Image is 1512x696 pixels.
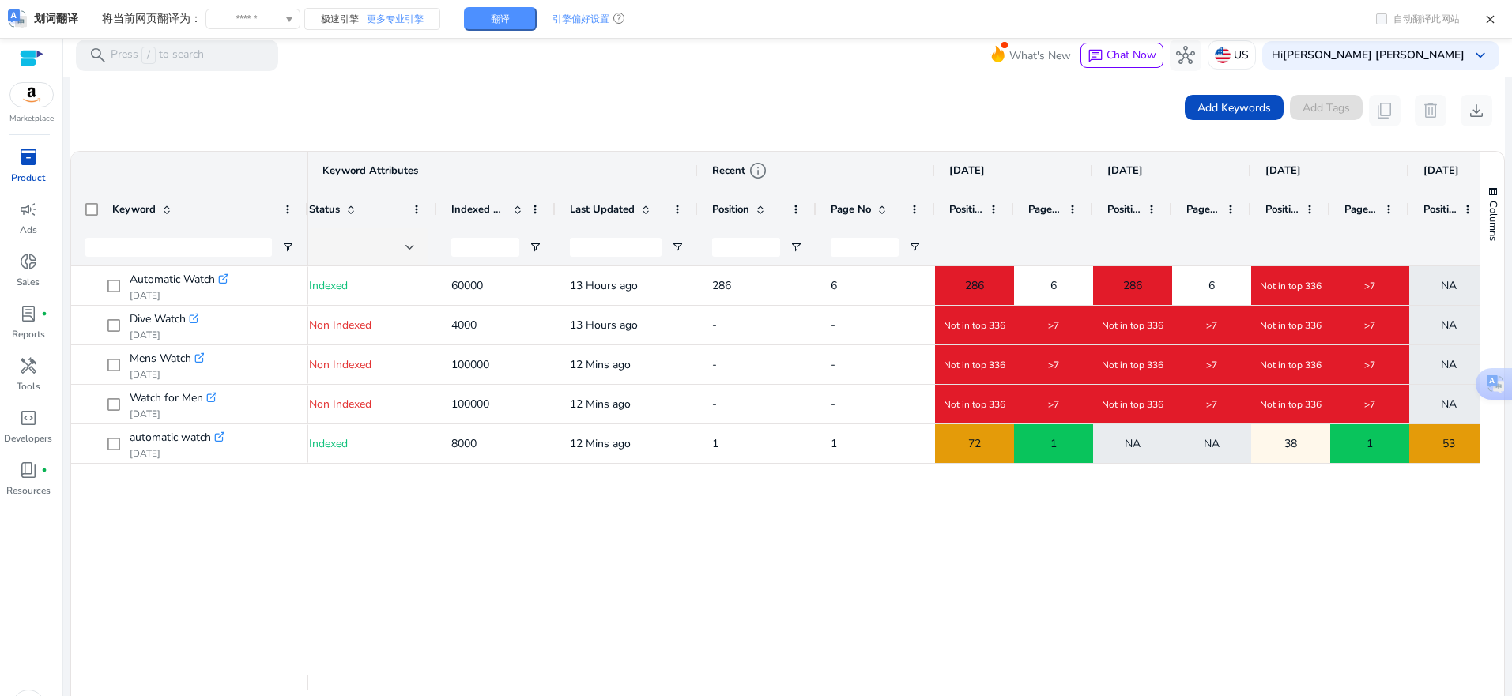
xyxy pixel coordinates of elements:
span: NA [1441,309,1457,341]
input: Last Updated Filter Input [570,238,662,257]
p: Reports [12,327,45,341]
button: Open Filter Menu [908,241,921,254]
span: Keyword [112,202,156,216]
span: Not in top 336 [1260,359,1322,371]
button: Open Filter Menu [790,241,802,254]
b: [PERSON_NAME] [PERSON_NAME] [1283,47,1465,62]
img: amazon.svg [10,83,53,107]
button: Add Keywords [1185,95,1284,120]
span: - [712,357,717,372]
span: NA [1441,388,1457,420]
span: 286 [965,269,984,302]
span: code_blocks [19,408,38,427]
span: 1 [1050,427,1057,460]
span: Last Updated [570,202,635,216]
span: keyboard_arrow_down [1471,46,1490,65]
button: Open Filter Menu [529,241,541,254]
span: Position [1107,202,1141,216]
button: Open Filter Menu [281,241,294,254]
span: 12 Mins ago [570,397,631,412]
p: Ads [20,223,37,237]
span: Page No [831,202,871,216]
span: 60000 [451,278,483,293]
span: NA [1441,348,1457,381]
input: Indexed Products Filter Input [451,238,519,257]
span: handyman [19,356,38,375]
span: Position [1265,202,1299,216]
span: 286 [1123,269,1142,302]
span: 12 Mins ago [570,436,631,451]
span: Dive Watch [130,308,186,330]
p: Product [11,171,45,185]
span: [DATE] [1423,164,1459,178]
p: Developers [4,431,52,446]
span: 6 [1050,269,1057,302]
span: - [831,397,835,412]
p: Marketplace [9,113,54,125]
span: >7 [1048,359,1059,371]
span: Not in top 336 [1260,280,1322,292]
span: Position [949,202,982,216]
span: >7 [1364,319,1375,332]
span: inventory_2 [19,148,38,167]
span: 100000 [451,357,489,372]
span: Mens Watch [130,348,191,370]
span: campaign [19,200,38,219]
span: NA [1441,269,1457,302]
span: Chat Now [1107,47,1156,62]
p: Press to search [111,47,204,64]
span: 6 [831,278,837,293]
span: 38 [1284,427,1297,460]
span: - [712,318,717,333]
span: Watch for Men [130,387,203,409]
span: Page No [1186,202,1220,216]
p: Resources [6,483,51,498]
span: Not in top 336 [1102,398,1163,411]
p: [DATE] [130,329,198,341]
span: fiber_manual_record [41,310,47,317]
span: Status [309,202,340,216]
span: [DATE] [1107,164,1143,178]
span: hub [1176,46,1195,65]
span: Automatic Watch [130,269,215,291]
span: chat [1088,48,1103,64]
span: automatic watch [130,427,211,449]
span: >7 [1206,359,1217,371]
span: Not in top 336 [944,398,1005,411]
span: Not in top 336 [944,319,1005,332]
span: - [831,357,835,372]
span: info [748,161,767,180]
span: NA [1204,427,1220,460]
div: Recent [712,161,767,180]
span: 13 Hours ago [570,278,638,293]
span: Position [712,202,749,216]
span: Non Indexed [309,397,371,412]
span: Indexed [309,278,348,293]
span: book_4 [19,461,38,480]
span: 13 Hours ago [570,318,638,333]
span: Columns [1486,201,1500,241]
span: Page No [1028,202,1061,216]
span: Not in top 336 [1102,319,1163,332]
span: NA [1125,427,1141,460]
p: [DATE] [130,408,216,420]
span: 1 [712,436,718,451]
span: 72 [968,427,981,460]
span: 8000 [451,436,477,451]
span: Non Indexed [309,357,371,372]
span: Position [1423,202,1457,216]
span: Not in top 336 [1102,359,1163,371]
span: 100000 [451,397,489,412]
span: 6 [1208,269,1215,302]
button: Open Filter Menu [671,241,684,254]
span: 1 [831,436,837,451]
input: Position Filter Input [712,238,780,257]
span: >7 [1048,319,1059,332]
p: Tools [17,379,40,393]
input: Keyword Filter Input [85,238,272,257]
p: [DATE] [130,447,224,460]
p: [DATE] [130,368,204,381]
span: 1 [1367,427,1373,460]
span: Not in top 336 [944,359,1005,371]
span: 286 [712,278,731,293]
